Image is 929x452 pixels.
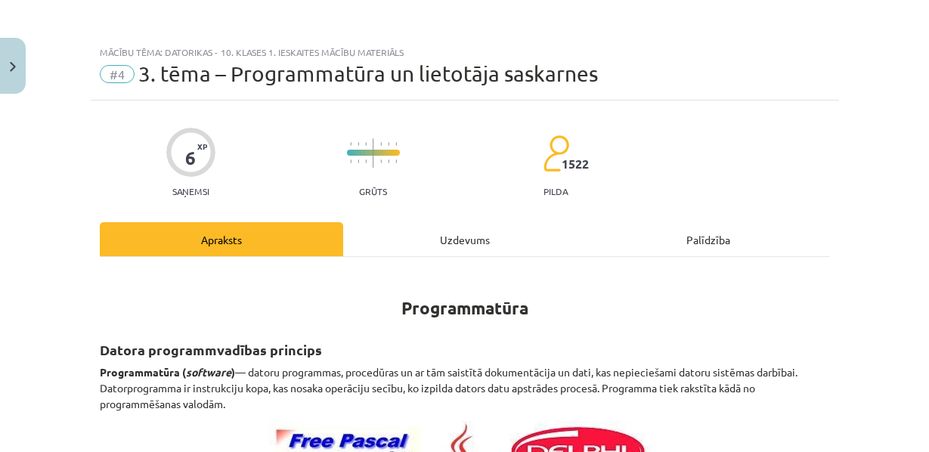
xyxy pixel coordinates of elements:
div: Uzdevums [343,222,587,256]
span: #4 [100,65,135,83]
img: icon-close-lesson-0947bae3869378f0d4975bcd49f059093ad1ed9edebbc8119c70593378902aed.svg [10,62,16,72]
img: icon-short-line-57e1e144782c952c97e751825c79c345078a6d821885a25fce030b3d8c18986b.svg [350,142,351,146]
div: 6 [185,147,196,169]
img: icon-short-line-57e1e144782c952c97e751825c79c345078a6d821885a25fce030b3d8c18986b.svg [380,142,382,146]
img: icon-short-line-57e1e144782c952c97e751825c79c345078a6d821885a25fce030b3d8c18986b.svg [388,159,389,163]
strong: Programmatūra [401,297,528,319]
div: Palīdzība [587,222,830,256]
span: 1522 [562,157,589,171]
img: icon-short-line-57e1e144782c952c97e751825c79c345078a6d821885a25fce030b3d8c18986b.svg [380,159,382,163]
p: Saņemsi [166,186,215,197]
span: XP [197,142,207,150]
img: icon-short-line-57e1e144782c952c97e751825c79c345078a6d821885a25fce030b3d8c18986b.svg [395,159,397,163]
img: icon-long-line-d9ea69661e0d244f92f715978eff75569469978d946b2353a9bb055b3ed8787d.svg [373,138,374,168]
em: software [186,365,231,379]
p: pilda [543,186,568,197]
span: 3. tēma – Programmatūra un lietotāja saskarnes [138,61,598,86]
img: icon-short-line-57e1e144782c952c97e751825c79c345078a6d821885a25fce030b3d8c18986b.svg [365,159,367,163]
strong: Programmatūra ( ) [100,365,235,379]
p: Grūts [359,186,387,197]
div: Mācību tēma: Datorikas - 10. klases 1. ieskaites mācību materiāls [100,47,830,57]
img: icon-short-line-57e1e144782c952c97e751825c79c345078a6d821885a25fce030b3d8c18986b.svg [395,142,397,146]
img: icon-short-line-57e1e144782c952c97e751825c79c345078a6d821885a25fce030b3d8c18986b.svg [350,159,351,163]
div: Apraksts [100,222,343,256]
p: — datoru programmas, procedūras un ar tām saistītā dokumentācija un dati, kas nepieciešami datoru... [100,364,830,412]
img: icon-short-line-57e1e144782c952c97e751825c79c345078a6d821885a25fce030b3d8c18986b.svg [358,142,359,146]
img: icon-short-line-57e1e144782c952c97e751825c79c345078a6d821885a25fce030b3d8c18986b.svg [388,142,389,146]
img: students-c634bb4e5e11cddfef0936a35e636f08e4e9abd3cc4e673bd6f9a4125e45ecb1.svg [543,135,569,172]
img: icon-short-line-57e1e144782c952c97e751825c79c345078a6d821885a25fce030b3d8c18986b.svg [365,142,367,146]
strong: Datora programmvadības princips [100,341,322,358]
img: icon-short-line-57e1e144782c952c97e751825c79c345078a6d821885a25fce030b3d8c18986b.svg [358,159,359,163]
